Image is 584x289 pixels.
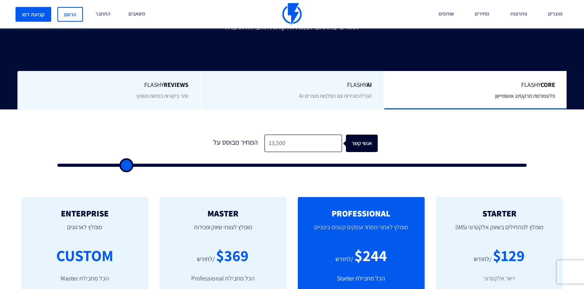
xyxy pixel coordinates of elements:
[448,274,551,283] li: דיוור אלקטרוני
[350,135,382,152] div: אנשי קשר
[540,81,555,89] b: Core
[366,81,372,89] b: AI
[136,92,188,99] span: יותר ביקורות בפחות מאמץ
[495,92,555,99] span: פלטפורמת מרקטינג אוטומיישן
[448,218,551,244] p: מומלץ למתחילים בשיווק אלקטרוני וSMS
[57,7,83,22] a: הרשם
[309,218,413,244] p: מומלץ לאתרי מסחר ועסקים קטנים-בינוניים
[29,81,189,90] span: Flashy
[493,244,525,267] div: $129
[164,81,188,89] b: REVIEWS
[335,255,353,264] div: /לחודש
[396,81,555,90] span: Flashy
[206,135,264,152] div: המחיר מבוסס על
[33,218,136,244] p: מומלץ לארגונים
[171,209,275,218] h2: MASTER
[56,244,113,267] div: CUSTOM
[309,209,413,218] h2: PROFESSIONAL
[354,244,387,267] div: $244
[299,92,372,99] span: הגדילו מכירות עם המלצות מוצרים AI
[448,209,551,218] h2: STARTER
[197,255,215,264] div: /לחודש
[309,274,413,283] li: הכל מחבילת Starter
[213,81,372,90] span: Flashy
[216,244,249,267] div: $369
[33,274,136,283] li: הכל מחבילת Master
[16,7,51,22] a: קביעת דמו
[171,274,275,283] li: הכל מחבילת Professional
[171,218,275,244] p: מומלץ לצוותי שיווק ומכירות
[474,255,492,264] div: /לחודש
[33,209,136,218] h2: ENTERPRISE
